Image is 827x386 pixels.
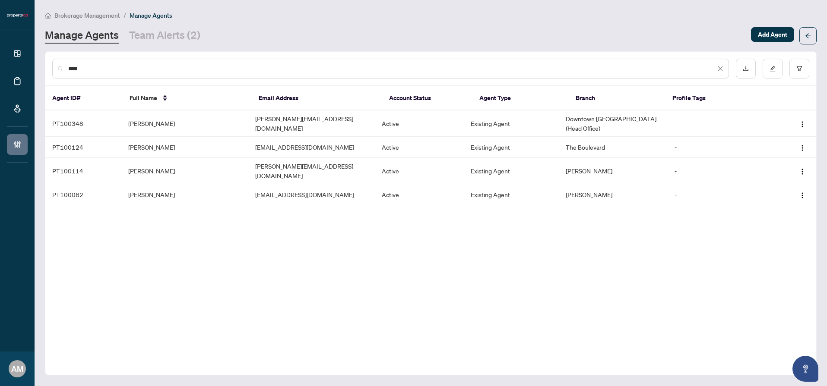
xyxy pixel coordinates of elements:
[248,137,375,158] td: [EMAIL_ADDRESS][DOMAIN_NAME]
[54,12,120,19] span: Brokerage Management
[45,28,119,44] a: Manage Agents
[464,110,559,137] td: Existing Agent
[795,188,809,201] button: Logo
[248,110,375,137] td: [PERSON_NAME][EMAIL_ADDRESS][DOMAIN_NAME]
[382,86,472,110] th: Account Status
[665,86,775,110] th: Profile Tags
[45,158,121,184] td: PT100114
[569,86,665,110] th: Branch
[121,184,248,205] td: [PERSON_NAME]
[45,184,121,205] td: PT100062
[375,184,464,205] td: Active
[130,93,157,103] span: Full Name
[121,137,248,158] td: [PERSON_NAME]
[252,86,382,110] th: Email Address
[464,184,559,205] td: Existing Agent
[121,158,248,184] td: [PERSON_NAME]
[736,59,756,78] button: download
[375,137,464,158] td: Active
[668,110,776,137] td: -
[45,137,121,158] td: PT100124
[45,86,123,110] th: Agent ID#
[464,158,559,184] td: Existing Agent
[559,184,668,205] td: [PERSON_NAME]
[248,184,375,205] td: [EMAIL_ADDRESS][DOMAIN_NAME]
[799,192,806,199] img: Logo
[7,13,28,18] img: logo
[799,168,806,175] img: Logo
[464,137,559,158] td: Existing Agent
[795,116,809,130] button: Logo
[375,110,464,137] td: Active
[375,158,464,184] td: Active
[559,158,668,184] td: [PERSON_NAME]
[758,28,787,41] span: Add Agent
[472,86,569,110] th: Agent Type
[799,121,806,128] img: Logo
[792,356,818,382] button: Open asap
[559,137,668,158] td: The Boulevard
[796,66,802,72] span: filter
[668,137,776,158] td: -
[45,110,121,137] td: PT100348
[799,144,806,151] img: Logo
[751,27,794,42] button: Add Agent
[248,158,375,184] td: [PERSON_NAME][EMAIL_ADDRESS][DOMAIN_NAME]
[130,12,172,19] span: Manage Agents
[559,110,668,137] td: Downtown [GEOGRAPHIC_DATA] (Head Office)
[124,10,126,20] li: /
[795,140,809,154] button: Logo
[129,28,200,44] a: Team Alerts (2)
[121,110,248,137] td: [PERSON_NAME]
[770,66,776,72] span: edit
[668,158,776,184] td: -
[743,66,749,72] span: download
[789,59,809,78] button: filter
[11,363,23,375] span: AM
[805,33,811,39] span: arrow-left
[763,59,783,78] button: edit
[795,164,809,178] button: Logo
[717,66,723,72] span: close
[123,86,251,110] th: Full Name
[45,13,51,19] span: home
[668,184,776,205] td: -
